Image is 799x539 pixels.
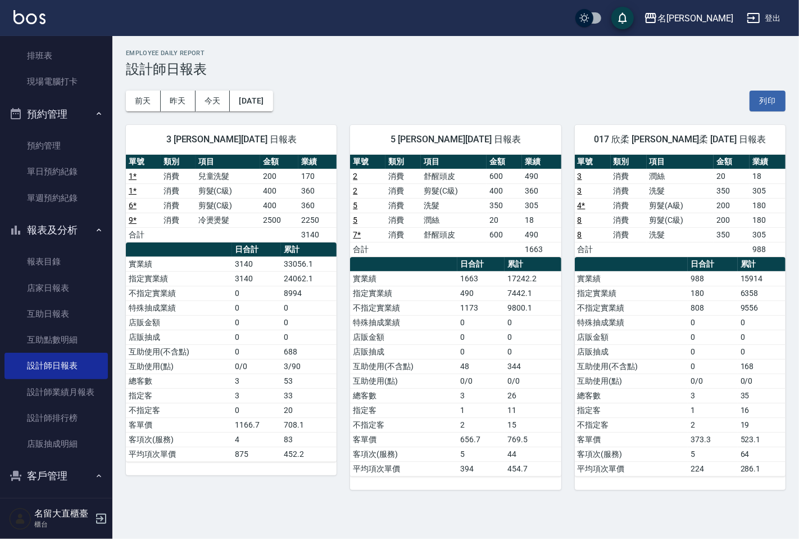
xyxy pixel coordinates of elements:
[34,508,92,519] h5: 名留大直櫃臺
[350,461,457,476] td: 平均項次單價
[126,61,786,77] h3: 設計師日報表
[126,155,337,242] table: a dense table
[505,374,561,388] td: 0/0
[575,388,688,403] td: 總客數
[487,169,522,183] td: 600
[126,330,232,344] td: 店販抽成
[575,242,611,257] td: 合計
[505,359,561,374] td: 344
[281,403,337,417] td: 20
[161,91,196,111] button: 昨天
[505,271,561,286] td: 17242.2
[126,50,786,57] h2: Employee Daily Report
[4,301,108,327] a: 互助日報表
[738,403,786,417] td: 16
[522,169,561,183] td: 490
[750,183,786,198] td: 305
[126,257,232,271] td: 實業績
[4,43,108,69] a: 排班表
[350,286,457,300] td: 指定實業績
[647,183,714,198] td: 洗髮
[457,271,505,286] td: 1663
[647,155,714,169] th: 項目
[350,155,385,169] th: 單號
[575,300,688,315] td: 不指定實業績
[126,344,232,359] td: 互助使用(不含點)
[9,507,31,530] img: Person
[260,213,298,227] td: 2500
[457,315,505,330] td: 0
[4,100,108,129] button: 預約管理
[575,359,688,374] td: 互助使用(不含點)
[281,286,337,300] td: 8994
[281,344,337,359] td: 688
[738,286,786,300] td: 6358
[575,417,688,432] td: 不指定客
[457,417,505,432] td: 2
[505,300,561,315] td: 9800.1
[714,155,750,169] th: 金額
[457,447,505,461] td: 5
[232,330,281,344] td: 0
[611,183,647,198] td: 消費
[738,359,786,374] td: 168
[281,374,337,388] td: 53
[738,300,786,315] td: 9556
[350,432,457,447] td: 客單價
[350,242,385,257] td: 合計
[353,186,357,195] a: 2
[421,198,487,213] td: 洗髮
[522,155,561,169] th: 業績
[487,198,522,213] td: 350
[738,461,786,476] td: 286.1
[505,432,561,447] td: 769.5
[647,169,714,183] td: 潤絲
[232,286,281,300] td: 0
[232,315,281,330] td: 0
[4,249,108,275] a: 報表目錄
[281,330,337,344] td: 0
[385,155,421,169] th: 類別
[385,213,421,227] td: 消費
[457,432,505,447] td: 656.7
[232,242,281,257] th: 日合計
[4,159,108,185] a: 單日預約紀錄
[126,417,232,432] td: 客單價
[611,7,634,29] button: save
[505,447,561,461] td: 44
[126,91,161,111] button: 前天
[281,271,337,286] td: 24062.1
[298,227,337,242] td: 3140
[575,155,786,257] table: a dense table
[522,242,561,257] td: 1663
[126,447,232,461] td: 平均項次單價
[457,461,505,476] td: 394
[298,213,337,227] td: 2250
[298,198,337,213] td: 360
[230,91,273,111] button: [DATE]
[260,169,298,183] td: 200
[578,172,582,181] a: 3
[738,257,786,272] th: 累計
[457,257,505,272] th: 日合計
[487,227,522,242] td: 600
[196,155,260,169] th: 項目
[281,359,337,374] td: 3/90
[350,155,561,257] table: a dense table
[281,388,337,403] td: 33
[738,447,786,461] td: 64
[13,10,46,24] img: Logo
[350,388,457,403] td: 總客數
[742,8,786,29] button: 登出
[4,275,108,301] a: 店家日報表
[281,447,337,461] td: 452.2
[350,271,457,286] td: 實業績
[714,198,750,213] td: 200
[350,417,457,432] td: 不指定客
[350,330,457,344] td: 店販金額
[505,461,561,476] td: 454.7
[750,213,786,227] td: 180
[611,169,647,183] td: 消費
[196,198,260,213] td: 剪髮(C級)
[505,330,561,344] td: 0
